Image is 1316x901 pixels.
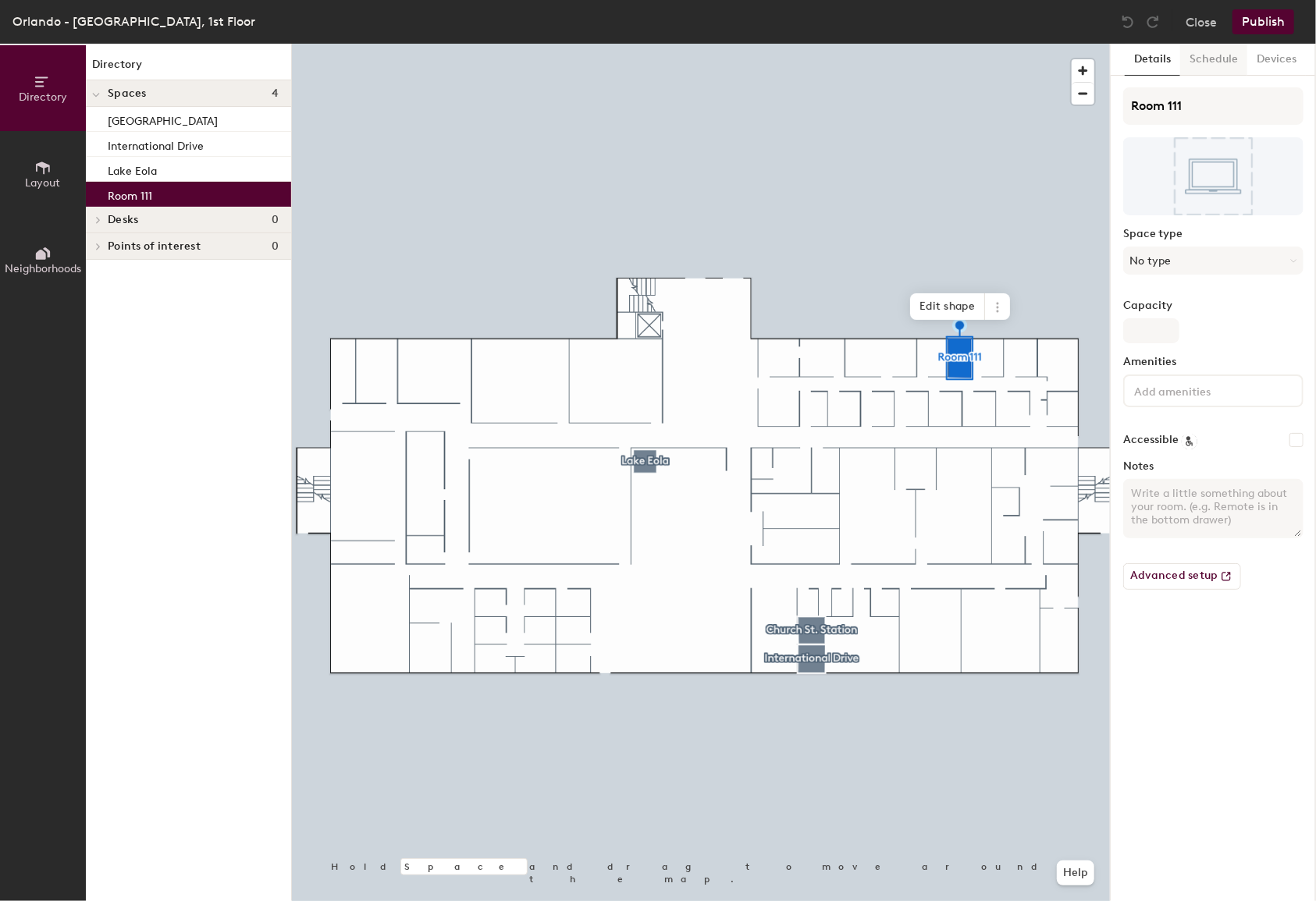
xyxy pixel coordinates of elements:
p: Lake Eola [108,160,157,178]
button: Devices [1247,44,1306,76]
button: Schedule [1180,44,1247,76]
span: Points of interest [108,240,201,253]
img: The space named Room 111 [1123,137,1304,215]
span: Directory [19,90,67,104]
label: Amenities [1123,356,1304,368]
span: Spaces [108,87,147,100]
p: Room 111 [108,185,152,203]
button: Details [1125,44,1180,76]
label: Space type [1123,228,1304,240]
label: Accessible [1123,434,1179,446]
button: Advanced setup [1123,563,1241,590]
span: Neighborhoods [5,262,81,275]
input: Add amenities [1131,381,1272,399]
span: Desks [108,214,138,226]
h1: Directory [86,56,291,80]
img: Redo [1145,14,1161,30]
span: 0 [272,214,279,226]
span: 0 [272,240,279,253]
span: Edit shape [910,293,985,320]
button: No type [1123,247,1304,275]
button: Help [1057,860,1094,885]
button: Publish [1232,9,1294,34]
label: Capacity [1123,300,1304,312]
span: Layout [26,176,61,190]
div: Orlando - [GEOGRAPHIC_DATA], 1st Floor [12,12,255,31]
button: Close [1186,9,1217,34]
label: Notes [1123,460,1304,473]
img: Undo [1120,14,1136,30]
p: International Drive [108,135,204,153]
p: [GEOGRAPHIC_DATA] [108,110,218,128]
span: 4 [272,87,279,100]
